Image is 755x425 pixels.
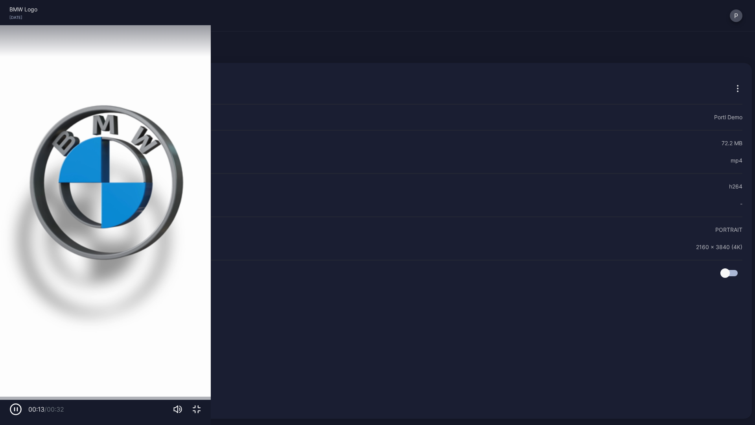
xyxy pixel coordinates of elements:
[715,225,742,235] div: PORTRAIT
[714,113,742,122] div: Portl Demo
[731,156,742,165] div: mp4
[722,139,742,148] div: 72.2 MB
[730,9,742,22] button: P
[696,242,742,252] div: 2160 x 3840 (4K)
[729,182,742,191] div: h264
[740,199,742,209] div: -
